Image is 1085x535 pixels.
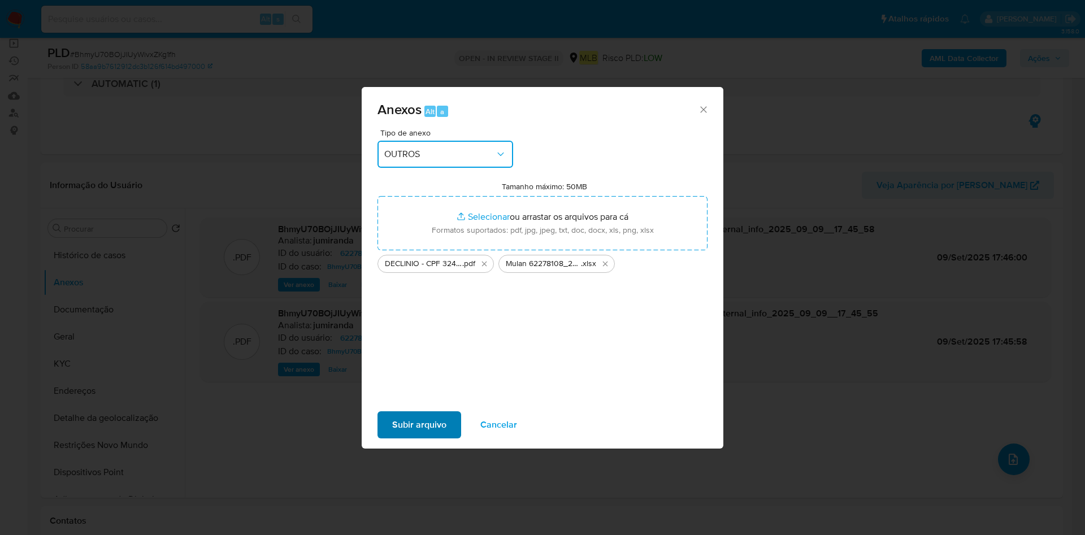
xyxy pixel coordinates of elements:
span: .pdf [462,258,475,269]
button: Cancelar [466,411,532,438]
span: Mulan 62278108_2025_09_08_11_29_39 [506,258,581,269]
span: OUTROS [384,149,495,160]
span: .xlsx [581,258,596,269]
span: DECLINIO - CPF 32493671848 - HELOISA [PERSON_NAME] [385,258,462,269]
button: Excluir DECLINIO - CPF 32493671848 - HELOISA AIMEE CORREA SIROTA.pdf [478,257,491,271]
span: a [440,106,444,117]
button: Fechar [698,104,708,114]
span: Tipo de anexo [380,129,516,137]
span: Subir arquivo [392,412,446,437]
button: Subir arquivo [377,411,461,438]
label: Tamanho máximo: 50MB [502,181,587,192]
span: Cancelar [480,412,517,437]
span: Anexos [377,99,422,119]
ul: Arquivos selecionados [377,250,708,273]
button: Excluir Mulan 62278108_2025_09_08_11_29_39.xlsx [598,257,612,271]
span: Alt [426,106,435,117]
button: OUTROS [377,141,513,168]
